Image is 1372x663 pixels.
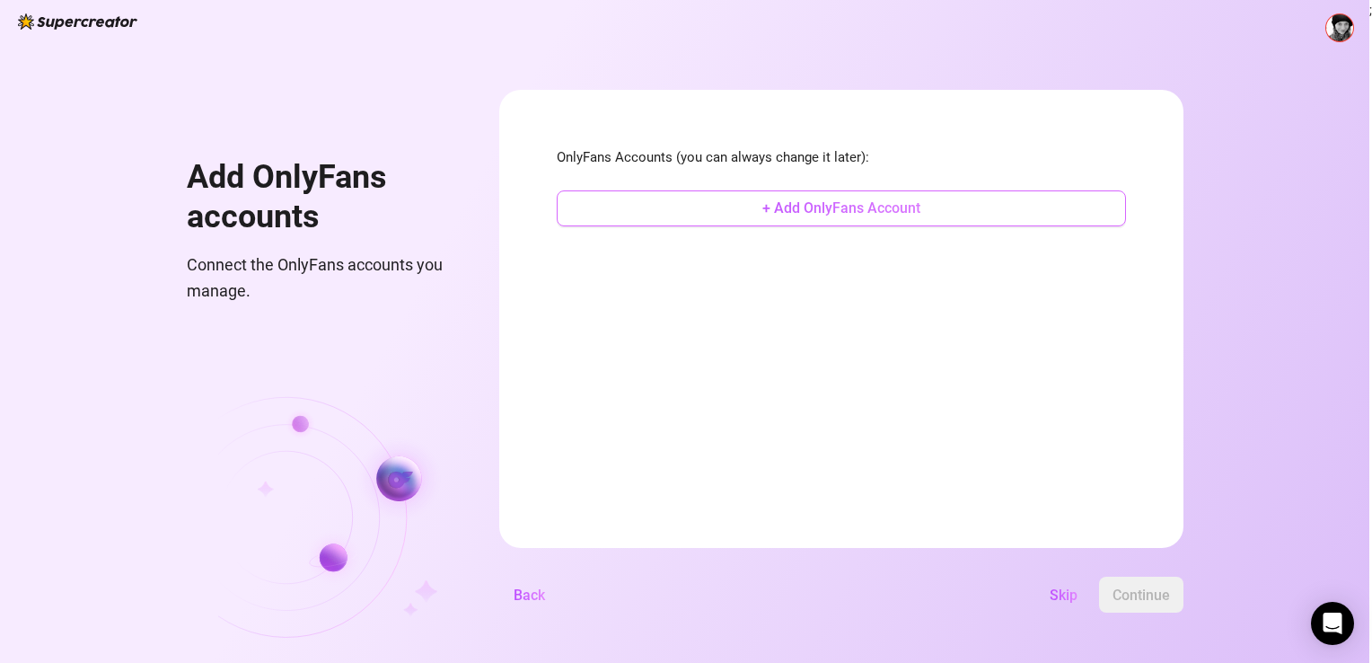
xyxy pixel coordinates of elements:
img: logo [18,13,137,30]
span: + Add OnlyFans Account [762,199,920,217]
button: Continue [1099,577,1183,613]
span: Skip [1050,587,1077,604]
button: Back [499,577,559,613]
h1: Add OnlyFans accounts [187,158,456,236]
span: Back [514,587,545,604]
span: OnlyFans Accounts (you can always change it later): [557,147,1126,169]
button: + Add OnlyFans Account [557,190,1126,226]
button: Skip [1035,577,1092,613]
img: ALV-UjVib8Ke8yfObKCgu6kDMr_954rnqjVbz9h7p2XG4oIOGi8B-_kpq2XvWU5vPCpsSzxGbZjtG0SXG1VyDrYmPKafF2uJT... [1326,14,1353,41]
span: Connect the OnlyFans accounts you manage. [187,252,456,304]
div: Open Intercom Messenger [1311,602,1354,645]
